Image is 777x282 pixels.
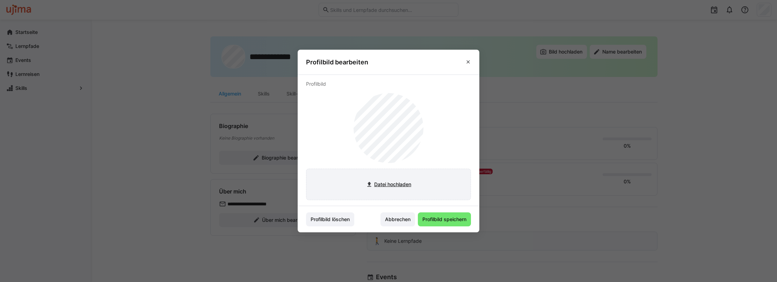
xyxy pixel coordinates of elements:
[418,212,471,226] button: Profilbild speichern
[310,216,351,223] span: Profilbild löschen
[306,80,471,87] p: Profilbild
[306,212,354,226] button: Profilbild löschen
[421,216,467,223] span: Profilbild speichern
[306,58,368,66] h3: Profilbild bearbeiten
[384,216,412,223] span: Abbrechen
[380,212,415,226] button: Abbrechen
